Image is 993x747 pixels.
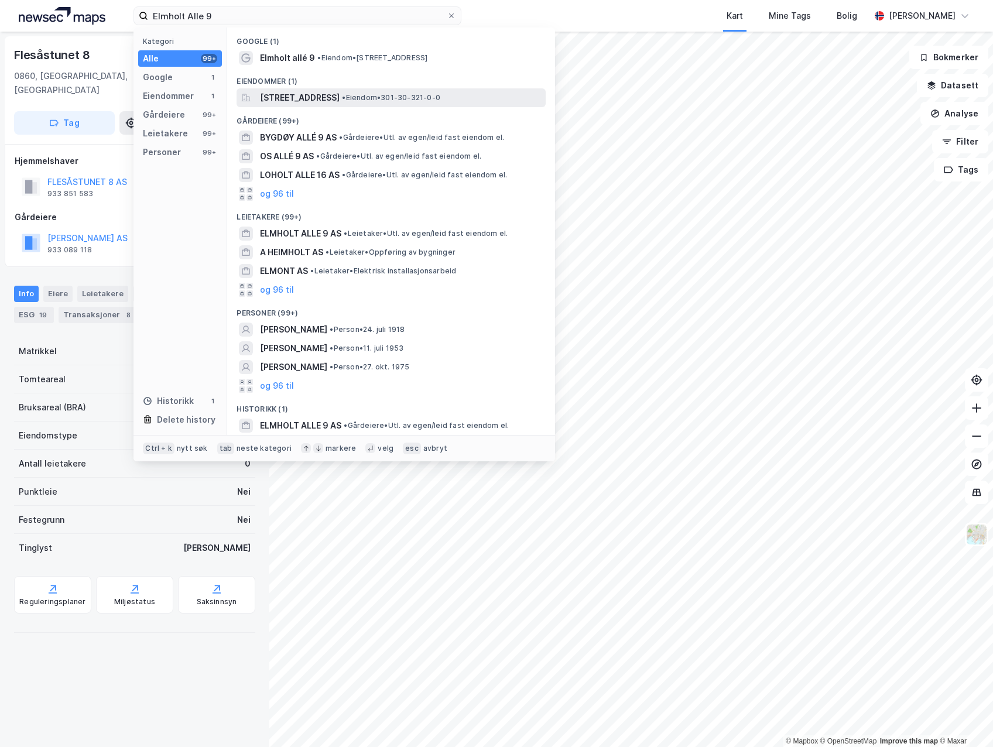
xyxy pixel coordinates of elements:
[889,9,956,23] div: [PERSON_NAME]
[260,283,294,297] button: og 96 til
[260,379,294,393] button: og 96 til
[260,51,315,65] span: Elmholt allé 9
[227,203,555,224] div: Leietakere (99+)
[260,149,314,163] span: OS ALLÉ 9 AS
[423,444,447,453] div: avbryt
[260,341,327,355] span: [PERSON_NAME]
[786,737,818,745] a: Mapbox
[19,372,66,386] div: Tomteareal
[227,67,555,88] div: Eiendommer (1)
[143,37,222,46] div: Kategori
[344,421,347,430] span: •
[143,89,194,103] div: Eiendommer
[122,309,134,321] div: 8
[237,444,292,453] div: neste kategori
[326,444,356,453] div: markere
[19,344,57,358] div: Matrikkel
[965,523,988,546] img: Z
[177,444,208,453] div: nytt søk
[344,229,347,238] span: •
[932,130,988,153] button: Filter
[227,395,555,416] div: Historikk (1)
[330,325,405,334] span: Person • 24. juli 1918
[237,513,251,527] div: Nei
[143,443,174,454] div: Ctrl + k
[148,7,447,25] input: Søk på adresse, matrikkel, gårdeiere, leietakere eller personer
[260,360,327,374] span: [PERSON_NAME]
[310,266,314,275] span: •
[326,248,456,257] span: Leietaker • Oppføring av bygninger
[19,597,85,606] div: Reguleringsplaner
[201,110,217,119] div: 99+
[14,46,92,64] div: Flesåstunet 8
[326,248,329,256] span: •
[769,9,811,23] div: Mine Tags
[342,170,507,180] span: Gårdeiere • Utl. av egen/leid fast eiendom el.
[201,129,217,138] div: 99+
[727,9,743,23] div: Kart
[14,69,166,97] div: 0860, [GEOGRAPHIC_DATA], [GEOGRAPHIC_DATA]
[157,413,215,427] div: Delete history
[317,53,427,63] span: Eiendom • [STREET_ADDRESS]
[133,286,177,302] div: Datasett
[208,73,217,82] div: 1
[59,307,139,323] div: Transaksjoner
[920,102,988,125] button: Analyse
[143,52,159,66] div: Alle
[208,91,217,101] div: 1
[260,131,337,145] span: BYGDØY ALLÉ 9 AS
[820,737,877,745] a: OpenStreetMap
[114,597,155,606] div: Miljøstatus
[403,443,421,454] div: esc
[19,7,105,25] img: logo.a4113a55bc3d86da70a041830d287a7e.svg
[330,344,333,352] span: •
[260,419,341,433] span: ELMHOLT ALLE 9 AS
[143,70,173,84] div: Google
[227,299,555,320] div: Personer (99+)
[934,158,988,181] button: Tags
[260,91,340,105] span: [STREET_ADDRESS]
[330,362,409,372] span: Person • 27. okt. 1975
[342,93,440,102] span: Eiendom • 301-30-321-0-0
[330,362,333,371] span: •
[19,485,57,499] div: Punktleie
[143,126,188,141] div: Leietakere
[344,421,509,430] span: Gårdeiere • Utl. av egen/leid fast eiendom el.
[339,133,504,142] span: Gårdeiere • Utl. av egen/leid fast eiendom el.
[260,264,308,278] span: ELMONT AS
[201,148,217,157] div: 99+
[37,309,49,321] div: 19
[342,170,345,179] span: •
[344,229,508,238] span: Leietaker • Utl. av egen/leid fast eiendom el.
[143,394,194,408] div: Historikk
[19,429,77,443] div: Eiendomstype
[19,400,86,414] div: Bruksareal (BRA)
[15,210,255,224] div: Gårdeiere
[208,396,217,406] div: 1
[260,187,294,201] button: og 96 til
[14,111,115,135] button: Tag
[19,513,64,527] div: Festegrunn
[316,152,320,160] span: •
[909,46,988,69] button: Bokmerker
[183,541,251,555] div: [PERSON_NAME]
[837,9,857,23] div: Bolig
[43,286,73,302] div: Eiere
[237,485,251,499] div: Nei
[47,189,93,198] div: 933 851 583
[339,133,343,142] span: •
[47,245,92,255] div: 933 089 118
[917,74,988,97] button: Datasett
[260,168,340,182] span: LOHOLT ALLE 16 AS
[19,457,86,471] div: Antall leietakere
[880,737,938,745] a: Improve this map
[77,286,128,302] div: Leietakere
[14,286,39,302] div: Info
[197,597,237,606] div: Saksinnsyn
[227,28,555,49] div: Google (1)
[201,54,217,63] div: 99+
[330,325,333,334] span: •
[317,53,321,62] span: •
[260,227,341,241] span: ELMHOLT ALLE 9 AS
[143,145,181,159] div: Personer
